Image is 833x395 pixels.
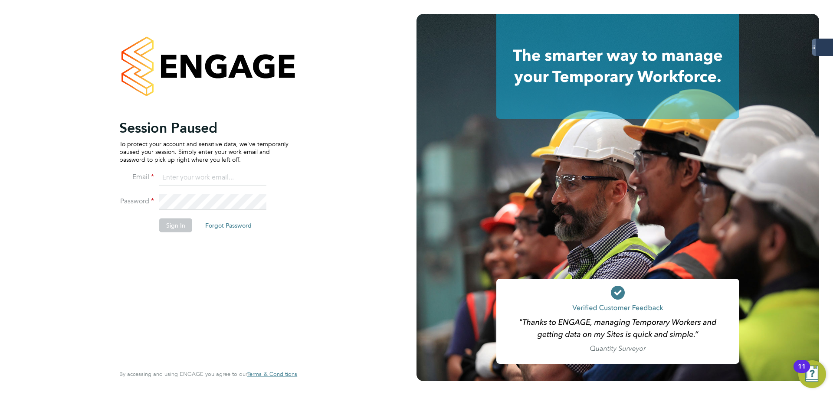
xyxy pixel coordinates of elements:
div: 11 [798,366,806,378]
a: Terms & Conditions [247,371,297,378]
input: Enter your work email... [159,170,266,186]
p: To protect your account and sensitive data, we've temporarily paused your session. Simply enter y... [119,140,289,163]
button: Open Resource Center, 11 new notifications [798,360,826,388]
span: Terms & Conditions [247,370,297,378]
button: Sign In [159,218,192,232]
span: By accessing and using ENGAGE you agree to our [119,370,297,378]
h2: Session Paused [119,119,289,136]
label: Email [119,172,154,181]
button: Forgot Password [198,218,259,232]
label: Password [119,196,154,206]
